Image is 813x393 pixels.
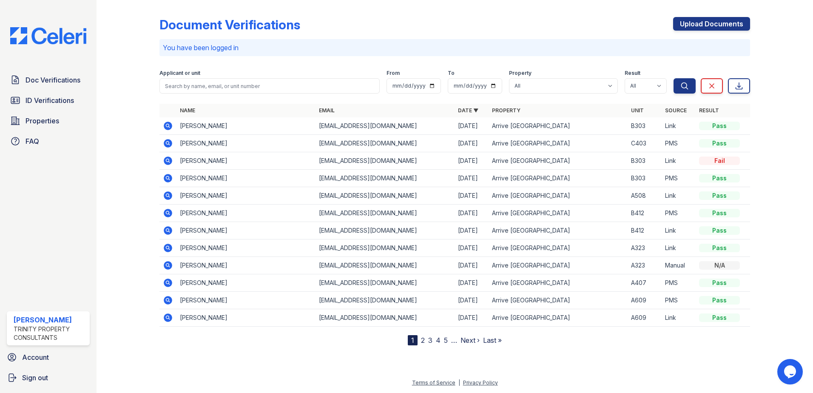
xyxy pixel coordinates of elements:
p: You have been logged in [163,43,747,53]
td: [DATE] [455,205,489,222]
a: 2 [421,336,425,345]
td: [PERSON_NAME] [176,135,316,152]
td: Link [662,222,696,239]
a: Terms of Service [412,379,455,386]
td: Arrive [GEOGRAPHIC_DATA] [489,135,628,152]
td: Link [662,309,696,327]
td: PMS [662,135,696,152]
img: CE_Logo_Blue-a8612792a0a2168367f1c8372b55b34899dd931a85d93a1a3d3e32e68fde9ad4.png [3,27,93,44]
td: Arrive [GEOGRAPHIC_DATA] [489,274,628,292]
a: Properties [7,112,90,129]
td: [EMAIL_ADDRESS][DOMAIN_NAME] [316,257,455,274]
div: Document Verifications [159,17,300,32]
a: Account [3,349,93,366]
td: Arrive [GEOGRAPHIC_DATA] [489,222,628,239]
div: Pass [699,244,740,252]
td: [EMAIL_ADDRESS][DOMAIN_NAME] [316,205,455,222]
a: Result [699,107,719,114]
div: Pass [699,313,740,322]
div: Pass [699,279,740,287]
td: [EMAIL_ADDRESS][DOMAIN_NAME] [316,239,455,257]
iframe: chat widget [777,359,804,384]
span: … [451,335,457,345]
a: 5 [444,336,448,345]
a: Sign out [3,369,93,386]
td: [DATE] [455,274,489,292]
td: Arrive [GEOGRAPHIC_DATA] [489,170,628,187]
div: 1 [408,335,418,345]
td: B412 [628,205,662,222]
td: [DATE] [455,187,489,205]
a: Last » [483,336,502,345]
a: 4 [436,336,441,345]
td: PMS [662,292,696,309]
td: A323 [628,257,662,274]
td: [EMAIL_ADDRESS][DOMAIN_NAME] [316,274,455,292]
td: [DATE] [455,135,489,152]
a: Source [665,107,687,114]
td: Arrive [GEOGRAPHIC_DATA] [489,205,628,222]
a: ID Verifications [7,92,90,109]
td: [DATE] [455,152,489,170]
td: PMS [662,170,696,187]
div: Pass [699,191,740,200]
label: From [387,70,400,77]
td: A609 [628,292,662,309]
td: [EMAIL_ADDRESS][DOMAIN_NAME] [316,292,455,309]
td: [PERSON_NAME] [176,292,316,309]
td: Arrive [GEOGRAPHIC_DATA] [489,309,628,327]
td: PMS [662,274,696,292]
td: A323 [628,239,662,257]
div: | [458,379,460,386]
td: [PERSON_NAME] [176,309,316,327]
div: N/A [699,261,740,270]
td: [DATE] [455,257,489,274]
td: Arrive [GEOGRAPHIC_DATA] [489,117,628,135]
div: [PERSON_NAME] [14,315,86,325]
td: Arrive [GEOGRAPHIC_DATA] [489,187,628,205]
td: [DATE] [455,292,489,309]
td: [EMAIL_ADDRESS][DOMAIN_NAME] [316,222,455,239]
td: [EMAIL_ADDRESS][DOMAIN_NAME] [316,117,455,135]
td: Arrive [GEOGRAPHIC_DATA] [489,292,628,309]
label: To [448,70,455,77]
div: Pass [699,122,740,130]
td: A407 [628,274,662,292]
td: [DATE] [455,117,489,135]
a: 3 [428,336,432,345]
a: Date ▼ [458,107,478,114]
span: Sign out [22,373,48,383]
div: Pass [699,139,740,148]
a: Name [180,107,195,114]
a: Doc Verifications [7,71,90,88]
a: Privacy Policy [463,379,498,386]
td: [PERSON_NAME] [176,274,316,292]
td: [PERSON_NAME] [176,187,316,205]
a: Property [492,107,520,114]
td: Manual [662,257,696,274]
label: Result [625,70,640,77]
div: Pass [699,209,740,217]
td: Link [662,152,696,170]
td: B303 [628,170,662,187]
td: [DATE] [455,222,489,239]
td: [PERSON_NAME] [176,170,316,187]
td: [PERSON_NAME] [176,257,316,274]
div: Pass [699,296,740,305]
td: [PERSON_NAME] [176,239,316,257]
div: Pass [699,226,740,235]
div: Pass [699,174,740,182]
td: Arrive [GEOGRAPHIC_DATA] [489,257,628,274]
a: Unit [631,107,644,114]
td: B412 [628,222,662,239]
td: [DATE] [455,309,489,327]
td: Arrive [GEOGRAPHIC_DATA] [489,239,628,257]
td: A508 [628,187,662,205]
td: Arrive [GEOGRAPHIC_DATA] [489,152,628,170]
td: A609 [628,309,662,327]
span: ID Verifications [26,95,74,105]
td: B303 [628,117,662,135]
span: FAQ [26,136,39,146]
td: B303 [628,152,662,170]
